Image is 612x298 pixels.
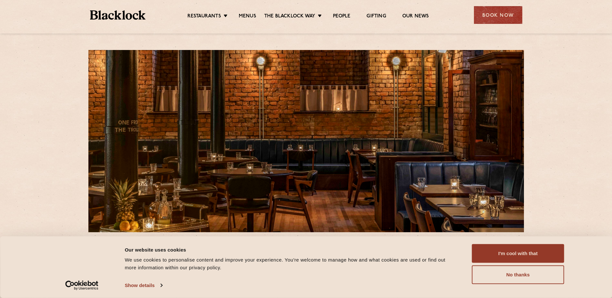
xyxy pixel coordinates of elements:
[472,265,564,284] button: No thanks
[333,13,350,20] a: People
[264,13,315,20] a: The Blacklock Way
[366,13,386,20] a: Gifting
[125,256,457,272] div: We use cookies to personalise content and improve your experience. You're welcome to manage how a...
[125,246,457,253] div: Our website uses cookies
[90,10,146,20] img: BL_Textured_Logo-footer-cropped.svg
[472,244,564,263] button: I'm cool with that
[125,281,162,290] a: Show details
[239,13,256,20] a: Menus
[54,281,110,290] a: Usercentrics Cookiebot - opens in a new window
[187,13,221,20] a: Restaurants
[474,6,522,24] div: Book Now
[402,13,429,20] a: Our News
